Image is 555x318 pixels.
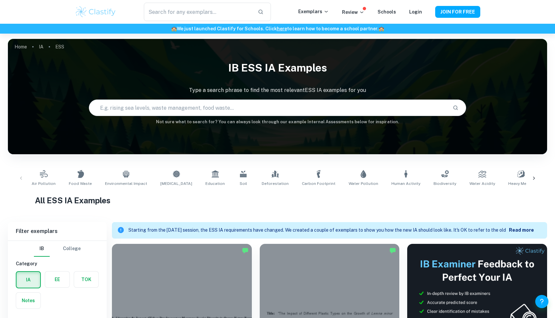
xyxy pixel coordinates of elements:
b: Read more [509,227,534,233]
button: TOK [74,272,98,287]
button: Search [450,102,461,113]
button: EE [45,272,69,287]
img: Clastify logo [75,5,117,18]
span: Human Activity [391,181,420,187]
input: E.g. rising sea levels, waste management, food waste... [89,99,448,117]
span: 🏫 [379,26,384,31]
p: Exemplars [298,8,329,15]
span: Biodiversity [434,181,456,187]
p: Review [342,9,364,16]
p: Type a search phrase to find the most relevant ESS IA examples for you [8,86,547,94]
span: Deforestation [262,181,289,187]
button: Help and Feedback [535,295,548,308]
input: Search for any exemplars... [144,3,252,21]
a: here [277,26,287,31]
span: Food Waste [69,181,92,187]
h6: Not sure what to search for? You can always look through our example Internal Assessments below f... [8,119,547,125]
a: Schools [378,9,396,14]
span: 🏫 [171,26,177,31]
span: Heavy Metals [508,181,534,187]
button: College [63,241,81,257]
a: IA [39,42,43,51]
a: Login [409,9,422,14]
h1: All ESS IA Examples [35,194,520,206]
span: [MEDICAL_DATA] [160,181,192,187]
button: IB [34,241,50,257]
button: JOIN FOR FREE [435,6,480,18]
p: Starting from the [DATE] session, the ESS IA requirements have changed. We created a couple of ex... [128,227,509,234]
img: Marked [389,247,396,254]
p: ESS [55,43,64,50]
div: Filter type choice [34,241,81,257]
img: Marked [242,247,249,254]
span: Air Pollution [32,181,56,187]
span: Education [205,181,225,187]
span: Environmental Impact [105,181,147,187]
h6: Category [16,260,99,267]
button: IA [16,272,40,288]
span: Water Pollution [349,181,378,187]
h1: IB ESS IA examples [8,57,547,78]
a: Home [14,42,27,51]
span: Water Acidity [469,181,495,187]
span: Carbon Footprint [302,181,335,187]
button: Notes [16,293,40,308]
span: Soil [240,181,247,187]
h6: We just launched Clastify for Schools. Click to learn how to become a school partner. [1,25,554,32]
h6: Filter exemplars [8,222,107,241]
